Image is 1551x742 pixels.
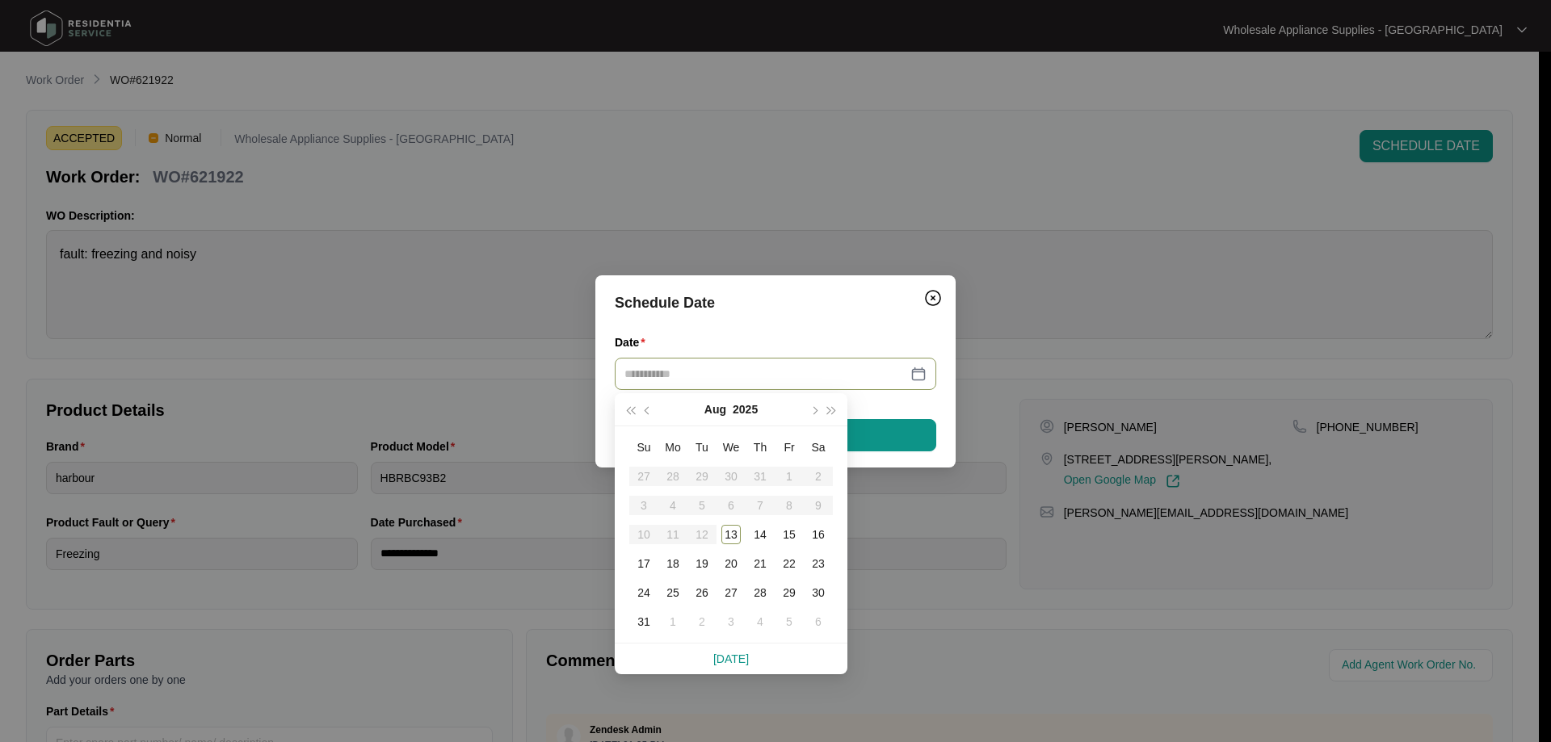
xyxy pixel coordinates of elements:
div: 17 [634,554,654,573]
td: 2025-08-25 [658,578,687,607]
input: Date [624,365,907,383]
div: 5 [780,612,799,631]
td: 2025-08-21 [746,549,775,578]
td: 2025-08-19 [687,549,717,578]
div: 28 [750,583,770,602]
td: 2025-08-16 [804,520,833,549]
div: 6 [809,612,828,631]
div: 19 [692,554,712,573]
button: Close [920,285,946,311]
td: 2025-08-14 [746,520,775,549]
td: 2025-09-04 [746,607,775,636]
td: 2025-08-23 [804,549,833,578]
div: 27 [721,583,741,602]
div: 18 [663,554,683,573]
div: 21 [750,554,770,573]
td: 2025-08-28 [746,578,775,607]
div: 13 [721,525,741,544]
img: closeCircle [923,288,943,308]
div: 2 [692,612,712,631]
td: 2025-08-13 [717,520,746,549]
div: 30 [809,583,828,602]
div: 23 [809,554,828,573]
div: Schedule Date [615,291,936,314]
div: 22 [780,554,799,573]
div: 3 [721,612,741,631]
div: 25 [663,583,683,602]
div: 15 [780,525,799,544]
td: 2025-08-31 [629,607,658,636]
td: 2025-08-24 [629,578,658,607]
td: 2025-08-27 [717,578,746,607]
th: Th [746,433,775,462]
td: 2025-09-05 [775,607,804,636]
td: 2025-09-06 [804,607,833,636]
th: Fr [775,433,804,462]
div: 26 [692,583,712,602]
th: We [717,433,746,462]
th: Su [629,433,658,462]
div: 4 [750,612,770,631]
td: 2025-08-20 [717,549,746,578]
button: Aug [704,393,726,425]
div: 24 [634,583,654,602]
td: 2025-08-22 [775,549,804,578]
div: 16 [809,525,828,544]
div: 1 [663,612,683,631]
th: Mo [658,433,687,462]
td: 2025-08-17 [629,549,658,578]
button: 2025 [733,393,758,425]
td: 2025-09-03 [717,607,746,636]
td: 2025-09-01 [658,607,687,636]
div: 20 [721,554,741,573]
td: 2025-08-29 [775,578,804,607]
td: 2025-08-26 [687,578,717,607]
td: 2025-08-15 [775,520,804,549]
div: 14 [750,525,770,544]
div: 29 [780,583,799,602]
td: 2025-08-18 [658,549,687,578]
th: Tu [687,433,717,462]
th: Sa [804,433,833,462]
td: 2025-09-02 [687,607,717,636]
td: 2025-08-30 [804,578,833,607]
label: Date [615,334,652,350]
div: 31 [634,612,654,631]
a: [DATE] [713,652,749,665]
